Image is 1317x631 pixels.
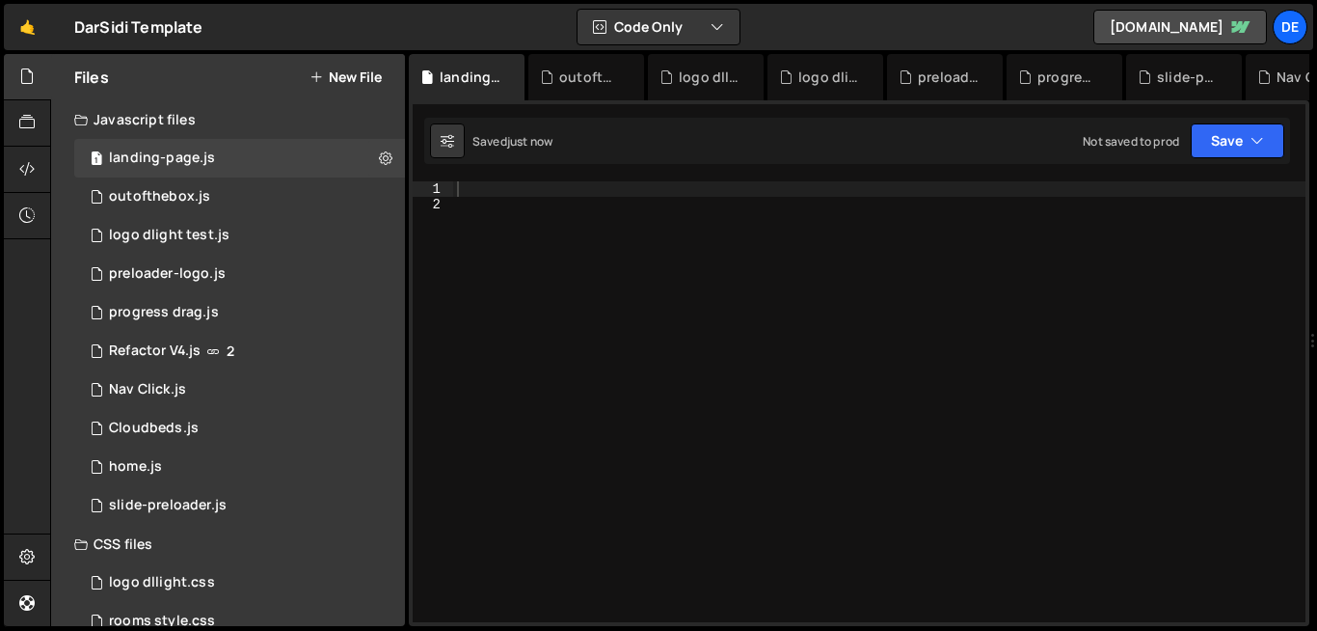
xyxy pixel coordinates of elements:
div: outofthebox.js [559,68,621,87]
div: 15943/48319.js [74,178,405,216]
div: logo dllight.css [109,574,215,591]
button: Code Only [578,10,739,44]
div: landing-page.js [440,68,501,87]
div: 1 [413,181,453,197]
button: Save [1191,123,1284,158]
div: 15943/48068.js [74,486,405,525]
div: 15943/48313.js [74,216,405,255]
div: outofthebox.js [109,188,210,206]
div: slide-preloader.js [109,497,227,514]
div: Saved [472,133,552,150]
div: 15943/48318.css [74,563,405,602]
div: Not saved to prod [1083,133,1179,150]
div: Cloudbeds.js [109,420,199,437]
h2: Files [74,67,109,88]
div: 15943/42886.js [74,448,405,486]
div: preloader-logo.js [918,68,980,87]
div: Javascript files [51,100,405,139]
div: 2 [413,197,453,212]
div: Refactor V4.js [109,343,201,360]
a: [DOMAIN_NAME] [1093,10,1267,44]
div: Nav Click.js [109,381,186,398]
div: 15943/47638.js [74,409,405,448]
div: logo dlight test.js [109,227,229,244]
span: 1 [91,152,102,168]
div: just now [507,133,552,150]
div: 15943/48069.js [74,293,405,332]
div: 15943/47458.js [74,332,405,370]
div: preloader-logo.js [109,265,226,283]
span: 2 [227,343,234,359]
div: 15943/48230.js [74,255,405,293]
div: progress drag.js [1037,68,1099,87]
div: DarSidi Template [74,15,203,39]
div: progress drag.js [109,304,219,321]
div: home.js [109,458,162,476]
div: slide-preloader.js [1157,68,1219,87]
div: 15943/48432.js [74,139,405,178]
a: De [1273,10,1307,44]
div: logo dlight test.js [798,68,860,87]
a: 🤙 [4,4,51,50]
div: CSS files [51,525,405,563]
div: logo dllight.css [679,68,740,87]
div: 15943/48056.js [74,370,405,409]
div: rooms style.css [109,613,215,630]
div: landing-page.js [109,150,215,167]
button: New File [309,69,382,85]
